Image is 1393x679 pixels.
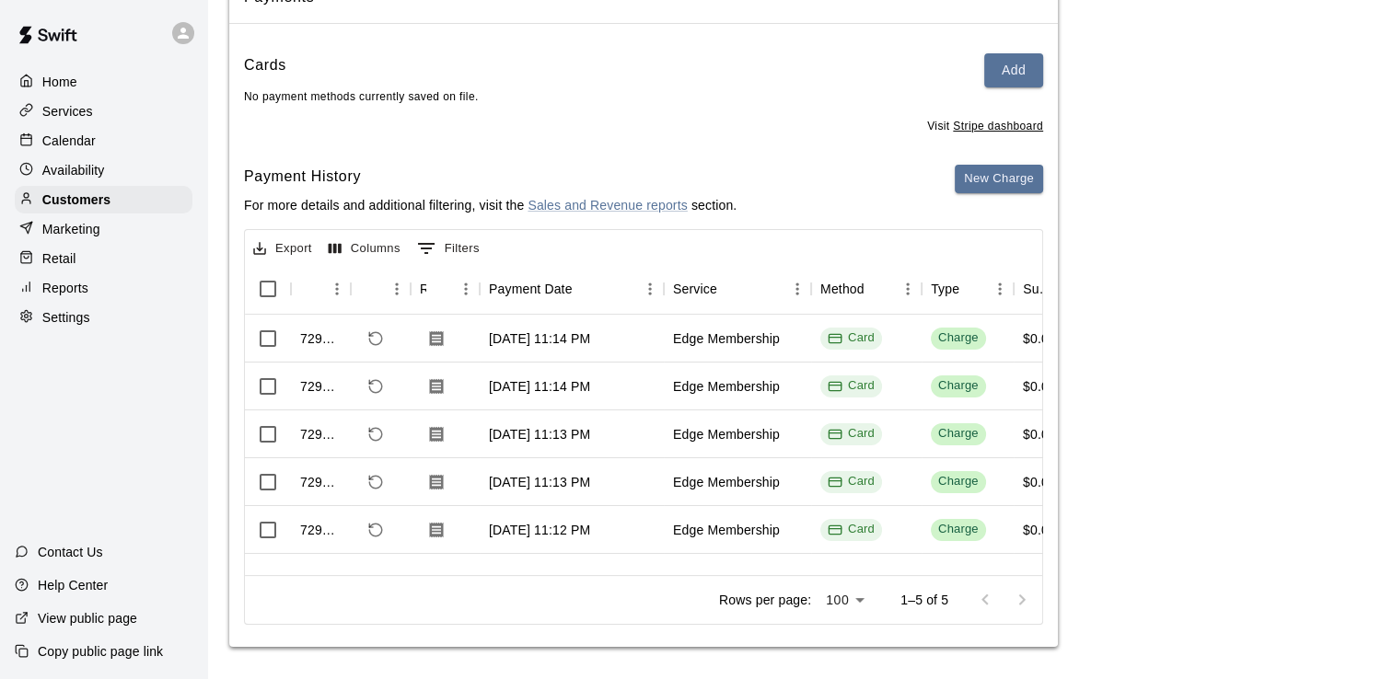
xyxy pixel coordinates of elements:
a: Settings [15,304,192,331]
div: Jul 31, 2025, 11:13 PM [489,473,590,491]
div: Charge [938,473,979,490]
div: Jul 31, 2025, 11:13 PM [489,425,590,443]
button: Menu [986,275,1014,303]
button: Download Receipt [420,466,453,499]
div: 729546 [300,521,342,539]
p: View public page [38,609,137,627]
a: Customers [15,186,192,213]
div: 729551 [300,377,342,396]
h6: Payment History [244,165,737,189]
div: $0.05 [1023,329,1056,348]
button: Menu [323,275,351,303]
p: 1–5 of 5 [900,591,948,609]
div: Charge [938,329,979,347]
a: Sales and Revenue reports [528,198,687,213]
button: Show filters [412,234,484,263]
div: Method [820,263,865,315]
div: Receipt [411,263,480,315]
p: Reports [42,279,88,297]
div: Subtotal [1023,263,1052,315]
div: Jul 31, 2025, 11:14 PM [489,377,590,396]
button: Select columns [324,235,405,263]
div: Charge [938,377,979,395]
p: Services [42,102,93,121]
div: $0.05 [1023,473,1056,491]
button: Sort [360,276,386,302]
div: Type [931,263,959,315]
button: Export [249,235,317,263]
button: Sort [717,276,743,302]
span: Refund payment [360,466,391,498]
div: Card [828,425,875,443]
button: Sort [300,276,326,302]
div: $0.05 [1023,521,1056,539]
div: Edge Membership [673,329,780,348]
div: Service [673,263,717,315]
span: Refund payment [360,323,391,354]
p: Retail [42,249,76,268]
div: Edge Membership [673,521,780,539]
div: Reports [15,274,192,302]
button: Sort [573,276,598,302]
div: $0.05 [1023,425,1056,443]
p: For more details and additional filtering, visit the section. [244,196,737,214]
a: Retail [15,245,192,272]
p: Calendar [42,132,96,150]
a: Home [15,68,192,96]
div: Method [811,263,922,315]
div: Edge Membership [673,377,780,396]
p: Contact Us [38,543,103,561]
div: Charge [938,425,979,443]
button: New Charge [955,165,1043,193]
div: Edge Membership [673,425,780,443]
p: Settings [42,308,90,327]
p: Copy public page link [38,642,163,661]
button: Download Receipt [420,513,453,547]
p: Availability [42,161,105,179]
button: Sort [426,276,452,302]
u: Stripe dashboard [953,120,1043,132]
div: Edge Membership [673,473,780,491]
button: Menu [383,275,411,303]
div: Card [828,473,875,490]
div: $0.05 [1023,377,1056,396]
p: Marketing [42,220,100,238]
div: Card [828,329,875,347]
button: Download Receipt [420,322,453,355]
button: Menu [784,275,811,303]
span: Refund payment [360,371,391,402]
div: Refund [351,263,411,315]
p: Customers [42,190,110,209]
p: Rows per page: [719,591,811,609]
button: Menu [894,275,922,303]
span: Refund payment [360,514,391,546]
a: Marketing [15,215,192,243]
p: Home [42,73,77,91]
a: Services [15,98,192,125]
button: Menu [636,275,664,303]
button: Menu [452,275,480,303]
a: Availability [15,156,192,184]
div: Type [922,263,1014,315]
div: 729553 [300,329,342,348]
button: Sort [959,276,985,302]
div: Service [664,263,811,315]
p: Help Center [38,576,108,594]
div: 729547 [300,473,342,491]
span: No payment methods currently saved on file. [244,90,479,103]
div: Card [828,377,875,395]
div: Jul 31, 2025, 11:12 PM [489,521,590,539]
span: Visit [927,118,1043,136]
a: Calendar [15,127,192,155]
div: 729548 [300,425,342,443]
div: Receipt [420,263,426,315]
button: Add [984,53,1043,87]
